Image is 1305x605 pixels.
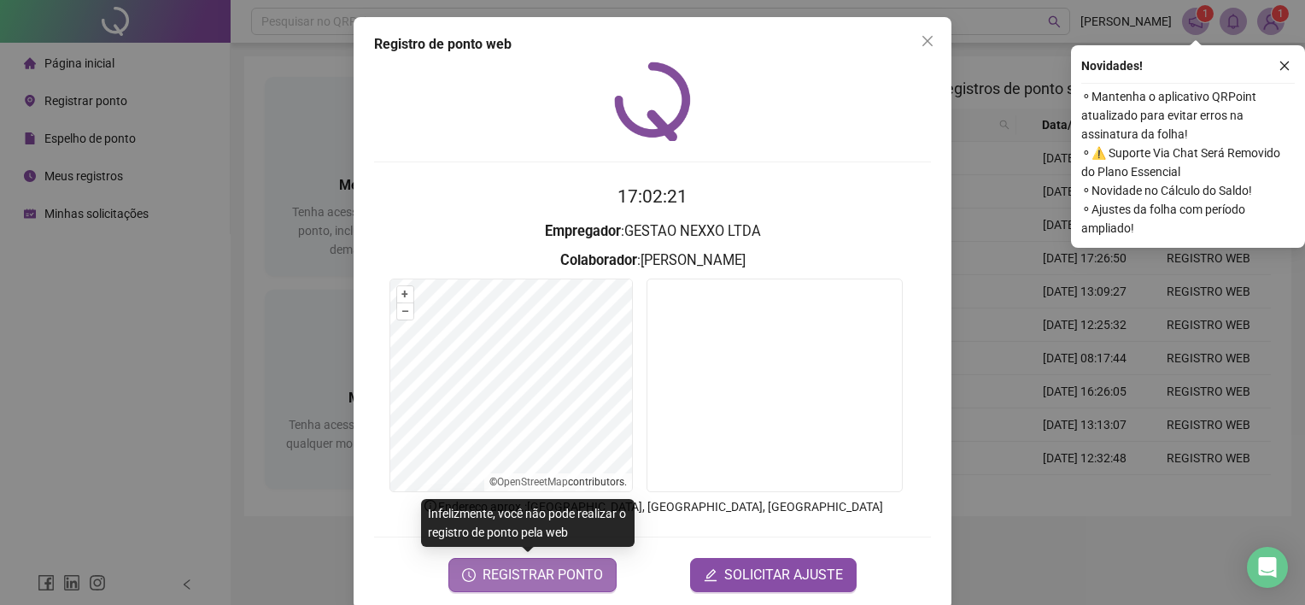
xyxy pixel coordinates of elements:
[397,303,413,320] button: –
[921,34,934,48] span: close
[374,250,931,272] h3: : [PERSON_NAME]
[374,34,931,55] div: Registro de ponto web
[914,27,941,55] button: Close
[1247,547,1288,588] div: Open Intercom Messenger
[560,252,637,268] strong: Colaborador
[1279,60,1290,72] span: close
[614,62,691,141] img: QRPoint
[497,476,568,488] a: OpenStreetMap
[690,558,857,592] button: editSOLICITAR AJUSTE
[374,497,931,516] p: Endereço aprox. : [GEOGRAPHIC_DATA], [GEOGRAPHIC_DATA], [GEOGRAPHIC_DATA]
[724,565,843,585] span: SOLICITAR AJUSTE
[397,286,413,302] button: +
[1081,144,1295,181] span: ⚬ ⚠️ Suporte Via Chat Será Removido do Plano Essencial
[1081,87,1295,144] span: ⚬ Mantenha o aplicativo QRPoint atualizado para evitar erros na assinatura da folha!
[704,568,717,582] span: edit
[483,565,603,585] span: REGISTRAR PONTO
[462,568,476,582] span: clock-circle
[1081,181,1295,200] span: ⚬ Novidade no Cálculo do Saldo!
[617,186,688,207] time: 17:02:21
[421,499,635,547] div: Infelizmente, você não pode realizar o registro de ponto pela web
[489,476,627,488] li: © contributors.
[1081,200,1295,238] span: ⚬ Ajustes da folha com período ampliado!
[448,558,617,592] button: REGISTRAR PONTO
[1081,56,1143,75] span: Novidades !
[545,223,621,239] strong: Empregador
[374,220,931,243] h3: : GESTAO NEXXO LTDA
